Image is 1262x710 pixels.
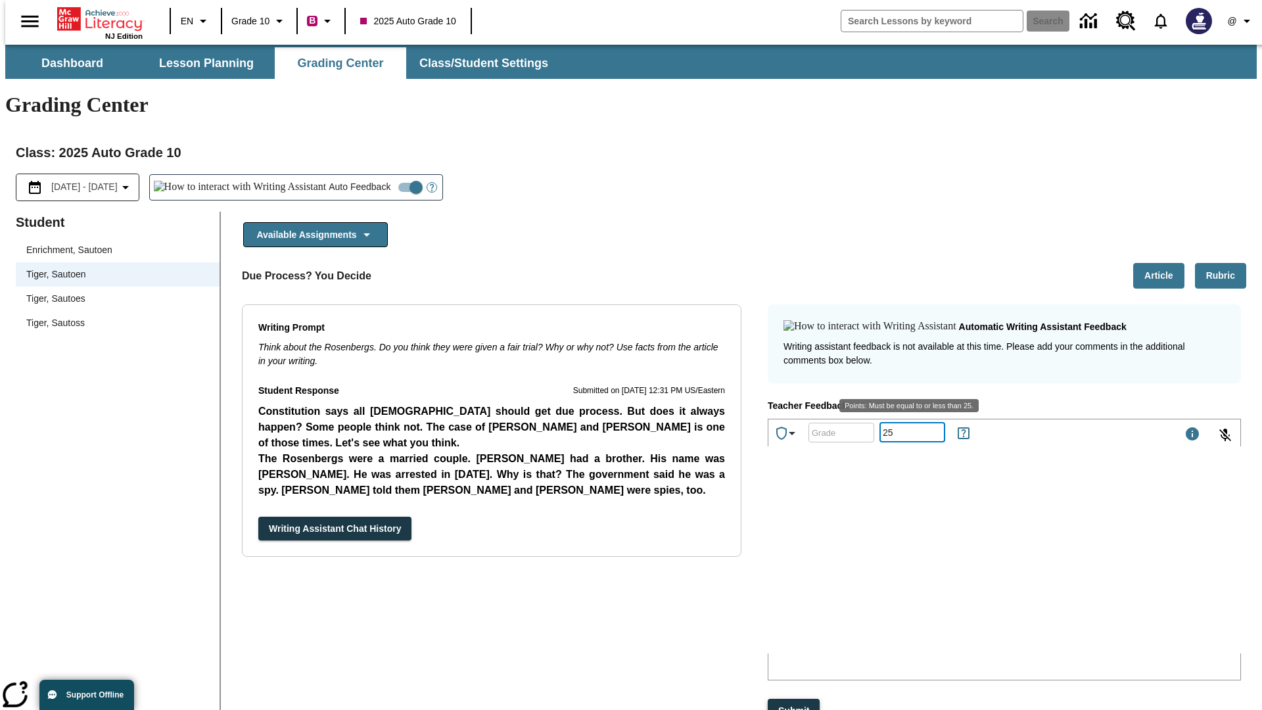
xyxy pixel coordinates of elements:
span: Grade 10 [231,14,269,28]
h1: Grading Center [5,93,1257,117]
button: Lesson Planning [141,47,272,79]
span: NJ Edition [105,32,143,40]
div: Think about the Rosenbergs. Do you think they were given a fair trial? Why or why not? Use facts ... [258,341,725,368]
button: Writing Assistant Chat History [258,517,411,541]
button: Language: EN, Select a language [175,9,217,33]
span: Class/Student Settings [419,56,548,71]
div: Tiger, Sautoes [26,292,85,306]
p: [PERSON_NAME] and [PERSON_NAME] were arrested. They were put on tri [258,498,725,514]
button: Rules for Earning Points and Achievements, Will open in new tab [950,420,977,446]
span: Lesson Planning [159,56,254,71]
p: Constitution says all [DEMOGRAPHIC_DATA] should get due process. But does it always happen? Some ... [258,404,725,451]
input: Grade: Letters, numbers, %, + and - are allowed. [808,415,874,450]
div: Tiger, Sautoen [16,262,220,287]
span: Grading Center [297,56,383,71]
button: Grade: Grade 10, Select a grade [226,9,292,33]
div: Points: Must be equal to or less than 25. [839,399,979,412]
body: Type your response here. [5,11,192,313]
div: Enrichment, Sautoen [26,243,112,257]
button: Open Help for Writing Assistant [421,175,442,200]
div: Tiger, Sautoen [26,268,86,281]
button: Grading Center [275,47,406,79]
p: Student Response [258,404,725,501]
button: Article, Will open in new tab [1133,263,1184,289]
button: Select a new avatar [1178,4,1220,38]
button: Profile/Settings [1220,9,1262,33]
p: Student [16,212,220,233]
a: Resource Center, Will open in new tab [1108,3,1144,39]
div: Tiger, Sautoss [16,311,220,335]
button: Open side menu [11,2,49,41]
input: Points: Must be equal to or less than 25. [879,415,945,450]
svg: Collapse Date Range Filter [118,179,133,195]
p: Unclear and Off-Topic [5,57,192,68]
input: search field [841,11,1023,32]
span: EN [181,14,193,28]
button: Rubric, Will open in new tab [1195,263,1246,289]
p: Thank you for submitting your answer. Here are things that are working and some suggestions for i... [5,11,192,46]
span: @ [1227,14,1236,28]
p: Teacher Feedback [768,399,1241,414]
p: Automatic writing assistant feedback [959,320,1127,335]
h2: Class : 2025 Auto Grade 10 [16,142,1246,163]
span: 2025 Auto Grade 10 [360,14,456,28]
button: Boost Class color is violet red. Change class color [302,9,340,33]
div: Grade: Letters, numbers, %, + and - are allowed. [808,423,874,442]
img: How to interact with Writing Assistant [783,320,956,333]
div: SubNavbar [5,45,1257,79]
img: Avatar [1186,8,1212,34]
button: Class/Student Settings [409,47,559,79]
span: B [309,12,315,29]
button: Support Offline [39,680,134,710]
div: SubNavbar [5,47,560,79]
p: Student Response [258,384,339,398]
a: Notifications [1144,4,1178,38]
button: Click to activate and allow voice recognition [1209,419,1241,451]
span: Support Offline [66,690,124,699]
span: Dashboard [41,56,103,71]
p: While your response is not relevant to the question, it's vital to focus on the topic at hand. Pl... [5,79,192,138]
button: Select the date range menu item [22,179,133,195]
p: The Rosenbergs were a married couple. [PERSON_NAME] had a brother. His name was [PERSON_NAME]. He... [258,451,725,498]
div: Tiger, Sautoes [16,287,220,311]
div: Enrichment, Sautoen [16,238,220,262]
a: Home [57,6,143,32]
button: Dashboard [7,47,138,79]
div: Tiger, Sautoss [26,316,85,330]
p: Submitted on [DATE] 12:31 PM US/Eastern [573,385,725,398]
img: How to interact with Writing Assistant [154,181,327,194]
p: Writing assistant feedback is not available at this time. Please add your comments in the additio... [783,340,1225,367]
button: Available Assignments [243,222,388,248]
div: Maximum 1000 characters Press Escape to exit toolbar and use left and right arrow keys to access ... [1184,426,1200,444]
p: Due Process? You Decide [242,268,371,284]
div: Home [57,5,143,40]
button: Achievements [768,420,805,446]
div: Points: Must be equal to or less than 25. [879,423,945,442]
a: Data Center [1072,3,1108,39]
span: Auto Feedback [329,180,390,194]
span: [DATE] - [DATE] [51,180,118,194]
p: Writing Prompt [258,321,725,335]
